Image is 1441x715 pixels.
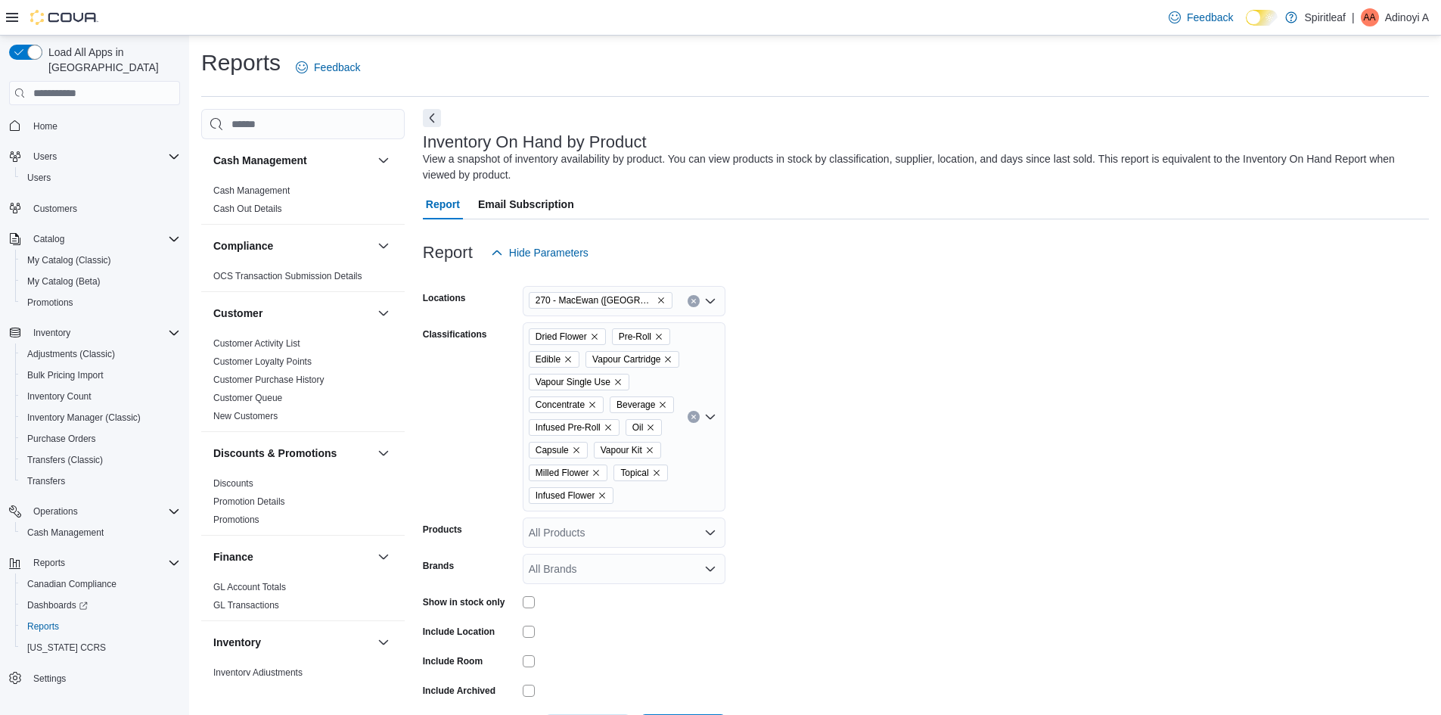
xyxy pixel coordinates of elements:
button: Inventory Manager (Classic) [15,407,186,428]
button: Adjustments (Classic) [15,344,186,365]
span: Canadian Compliance [27,578,116,590]
span: Email Subscription [478,189,574,219]
span: Customer Queue [213,392,282,404]
button: My Catalog (Beta) [15,271,186,292]
span: Feedback [314,60,360,75]
span: Customer Activity List [213,337,300,350]
a: Settings [27,670,72,688]
a: Inventory Count [21,387,98,406]
span: Cash Management [213,185,290,197]
span: Vapour Cartridge [592,352,660,367]
a: Reports [21,617,65,636]
span: Pre-Roll [619,329,651,344]
span: Inventory Manager (Classic) [21,409,180,427]
h3: Cash Management [213,153,307,168]
button: Open list of options [704,411,716,423]
span: Beverage [616,397,655,412]
span: Purchase Orders [27,433,96,445]
button: Remove Capsule from selection in this group [572,446,581,455]
button: My Catalog (Classic) [15,250,186,271]
button: Remove Vapour Cartridge from selection in this group [663,355,672,364]
span: Bulk Pricing Import [21,366,180,384]
button: Finance [374,548,393,566]
span: Promotions [213,514,259,526]
div: Adinoyi A [1361,8,1379,26]
button: Finance [213,549,371,564]
span: Reports [27,620,59,633]
span: Reports [21,617,180,636]
span: Customer Purchase History [213,374,325,386]
span: Load All Apps in [GEOGRAPHIC_DATA] [42,45,180,75]
span: Infused Flower [529,487,614,504]
span: Vapour Single Use [529,374,629,390]
button: Remove Beverage from selection in this group [658,400,667,409]
a: Promotion Details [213,496,285,507]
button: Inventory [213,635,371,650]
button: Open list of options [704,295,716,307]
button: Remove Infused Pre-Roll from selection in this group [604,423,613,432]
span: New Customers [213,410,278,422]
button: Clear input [688,411,700,423]
button: Inventory Count [15,386,186,407]
label: Brands [423,560,454,572]
button: Catalog [3,228,186,250]
button: Operations [27,502,84,521]
span: Promotion Details [213,496,285,508]
a: My Catalog (Classic) [21,251,117,269]
span: Oil [626,419,663,436]
span: Edible [529,351,579,368]
h3: Report [423,244,473,262]
span: Vapour Kit [601,443,642,458]
span: Transfers [21,472,180,490]
span: Transfers [27,475,65,487]
button: Remove Edible from selection in this group [564,355,573,364]
p: | [1352,8,1355,26]
h3: Discounts & Promotions [213,446,337,461]
span: [US_STATE] CCRS [27,642,106,654]
h3: Inventory [213,635,261,650]
a: Customer Loyalty Points [213,356,312,367]
button: Hide Parameters [485,238,595,268]
span: Users [33,151,57,163]
div: Compliance [201,267,405,291]
span: Home [33,120,57,132]
a: My Catalog (Beta) [21,272,107,291]
span: Operations [27,502,180,521]
span: Cash Management [27,527,104,539]
span: Purchase Orders [21,430,180,448]
button: Operations [3,501,186,522]
h3: Finance [213,549,253,564]
button: Users [3,146,186,167]
a: Promotions [213,514,259,525]
label: Include Archived [423,685,495,697]
span: Catalog [27,230,180,248]
h3: Compliance [213,238,273,253]
span: Inventory Adjustments [213,667,303,679]
button: Remove Infused Flower from selection in this group [598,491,607,500]
label: Show in stock only [423,596,505,608]
button: Customers [3,197,186,219]
button: Reports [3,552,186,574]
a: Dashboards [21,596,94,614]
span: OCS Transaction Submission Details [213,270,362,282]
span: Dried Flower [529,328,606,345]
span: Inventory Count [21,387,180,406]
a: New Customers [213,411,278,421]
label: Include Room [423,655,483,667]
a: Cash Management [21,524,110,542]
a: Home [27,117,64,135]
button: Remove Milled Flower from selection in this group [592,468,601,477]
label: Products [423,524,462,536]
span: Topical [613,465,667,481]
button: Remove 270 - MacEwan (Edmonton) from selection in this group [657,296,666,305]
h1: Reports [201,48,281,78]
a: Dashboards [15,595,186,616]
a: Inventory Manager (Classic) [21,409,147,427]
span: Infused Pre-Roll [536,420,601,435]
button: Reports [15,616,186,637]
span: Promotions [21,294,180,312]
p: Spiritleaf [1305,8,1346,26]
span: Oil [632,420,644,435]
p: Adinoyi A [1385,8,1429,26]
